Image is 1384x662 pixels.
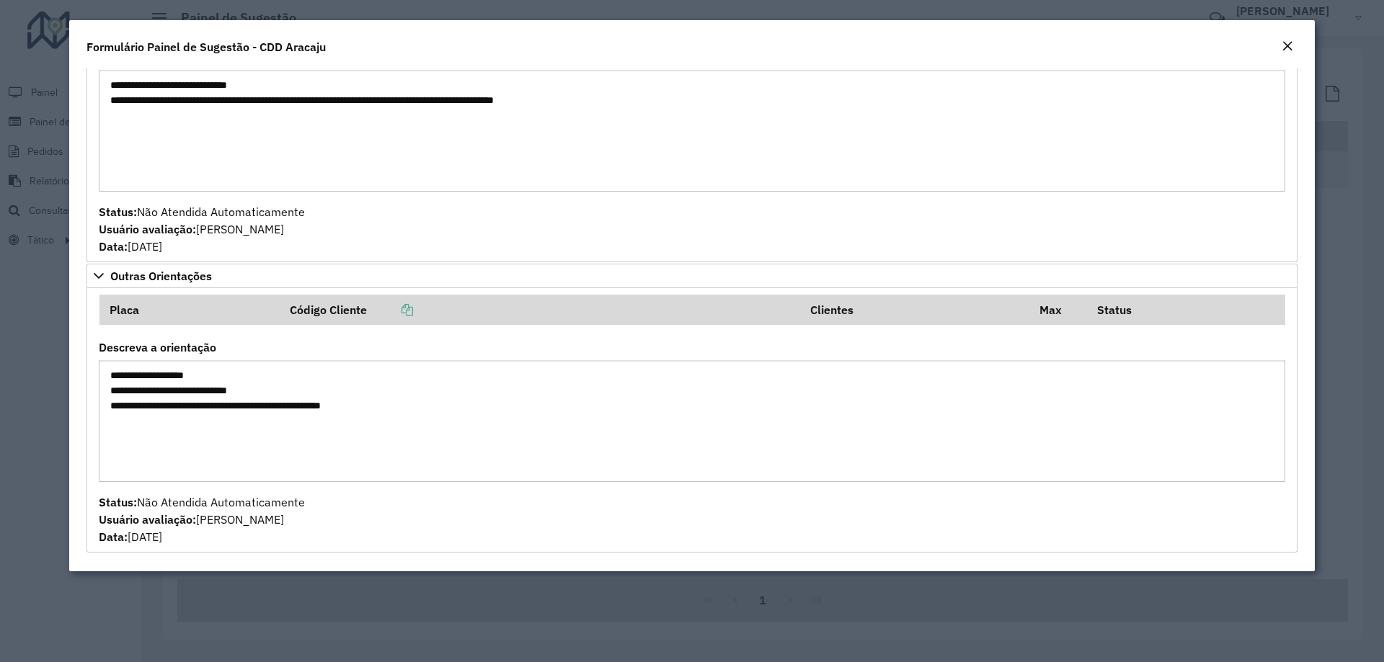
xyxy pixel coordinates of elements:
th: Clientes [800,295,1029,325]
strong: Status: [99,205,137,219]
span: Não Atendida Automaticamente [PERSON_NAME] [DATE] [99,205,305,254]
span: Outras Orientações [110,270,212,282]
div: Outras Orientações [86,288,1297,553]
strong: Data: [99,529,128,544]
strong: Usuário avaliação: [99,222,196,236]
em: Fechar [1282,40,1293,52]
a: Outras Orientações [86,264,1297,288]
a: Copiar [367,303,413,317]
button: Close [1277,37,1297,56]
h4: Formulário Painel de Sugestão - CDD Aracaju [86,38,326,55]
th: Placa [99,295,280,325]
th: Código Cliente [280,295,800,325]
span: Não Atendida Automaticamente [PERSON_NAME] [DATE] [99,495,305,544]
strong: Usuário avaliação: [99,512,196,527]
label: Descreva a orientação [99,339,216,356]
th: Max [1030,295,1088,325]
th: Status [1088,295,1285,325]
strong: Status: [99,495,137,509]
strong: Data: [99,239,128,254]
